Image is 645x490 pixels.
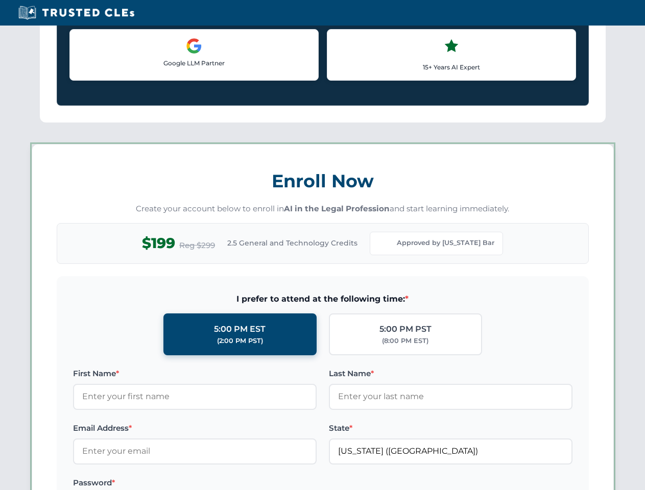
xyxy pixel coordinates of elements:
[397,238,494,248] span: Approved by [US_STATE] Bar
[214,323,266,336] div: 5:00 PM EST
[57,165,589,197] h3: Enroll Now
[73,367,317,380] label: First Name
[329,367,572,380] label: Last Name
[142,232,175,255] span: $199
[73,477,317,489] label: Password
[15,5,137,20] img: Trusted CLEs
[329,384,572,409] input: Enter your last name
[73,438,317,464] input: Enter your email
[336,62,567,72] p: 15+ Years AI Expert
[382,336,428,346] div: (8:00 PM EST)
[186,38,202,54] img: Google
[379,323,432,336] div: 5:00 PM PST
[227,237,357,249] span: 2.5 General and Technology Credits
[57,203,589,215] p: Create your account below to enroll in and start learning immediately.
[78,58,310,68] p: Google LLM Partner
[73,384,317,409] input: Enter your first name
[73,422,317,434] label: Email Address
[284,204,390,213] strong: AI in the Legal Profession
[378,236,393,251] img: Florida Bar
[329,438,572,464] input: Florida (FL)
[217,336,263,346] div: (2:00 PM PST)
[179,239,215,252] span: Reg $299
[73,292,572,306] span: I prefer to attend at the following time:
[329,422,572,434] label: State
